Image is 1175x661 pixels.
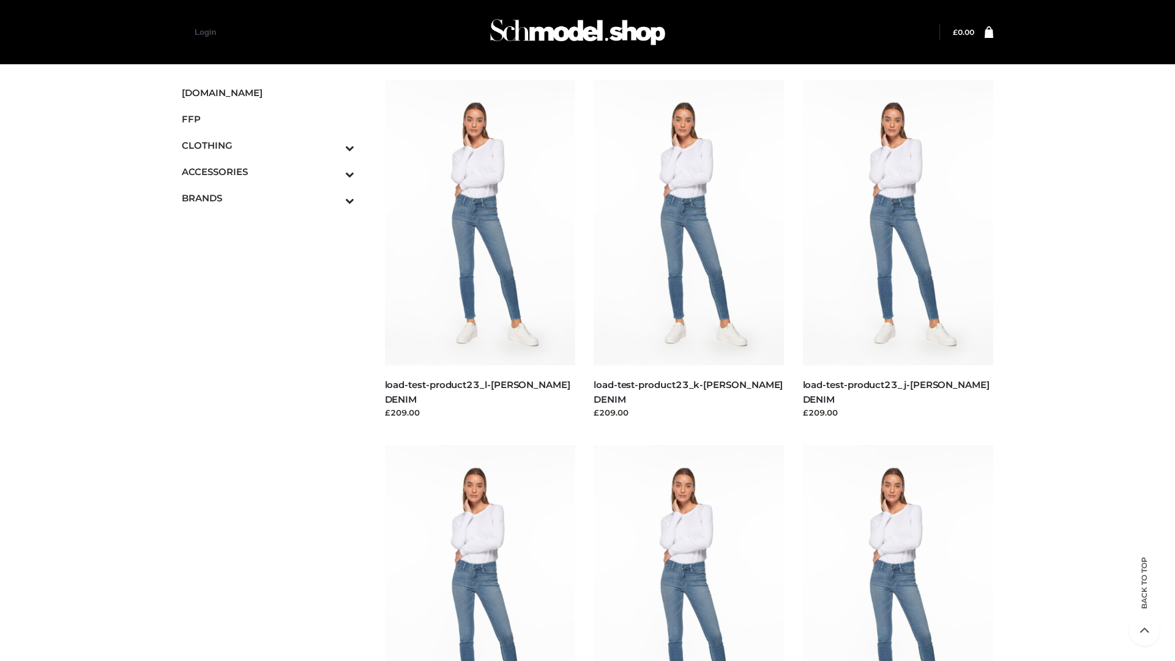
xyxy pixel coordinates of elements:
span: CLOTHING [182,138,354,152]
a: load-test-product23_k-[PERSON_NAME] DENIM [594,379,783,405]
a: load-test-product23_l-[PERSON_NAME] DENIM [385,379,570,405]
a: ACCESSORIESToggle Submenu [182,159,354,185]
a: Login [195,28,216,37]
span: FFP [182,112,354,126]
a: £0.00 [953,28,974,37]
span: £ [953,28,958,37]
a: BRANDSToggle Submenu [182,185,354,211]
a: FFP [182,106,354,132]
button: Toggle Submenu [311,185,354,211]
img: Schmodel Admin 964 [486,8,670,56]
div: £209.00 [385,406,576,419]
button: Toggle Submenu [311,159,354,185]
button: Toggle Submenu [311,132,354,159]
a: CLOTHINGToggle Submenu [182,132,354,159]
div: £209.00 [803,406,994,419]
a: load-test-product23_j-[PERSON_NAME] DENIM [803,379,990,405]
span: Back to top [1129,578,1160,609]
a: [DOMAIN_NAME] [182,80,354,106]
div: £209.00 [594,406,785,419]
span: [DOMAIN_NAME] [182,86,354,100]
bdi: 0.00 [953,28,974,37]
span: ACCESSORIES [182,165,354,179]
span: BRANDS [182,191,354,205]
